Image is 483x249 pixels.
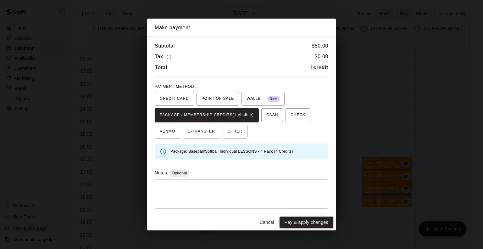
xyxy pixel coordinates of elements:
[155,53,173,61] h6: Tax
[155,170,167,175] label: Notes
[261,108,283,122] button: CASH
[155,84,194,89] span: PAYMENT METHOD
[155,65,167,70] b: Total
[223,125,247,139] button: OTHER
[228,127,242,137] span: OTHER
[310,65,328,70] b: 1 credit
[266,110,278,120] span: CASH
[170,149,293,154] span: Package: Baseball/Softball Individual LESSONS - 4 Pack (4 Credits)
[155,125,180,139] button: VENMO
[280,217,333,228] button: Pay & apply changes
[312,42,328,50] h6: $ 50.00
[241,92,285,106] button: WALLET New
[286,108,310,122] button: CHECK
[155,92,194,106] button: CREDIT CARD
[183,125,220,139] button: E-TRANSFER
[188,127,215,137] span: E-TRANSFER
[257,217,277,228] button: Cancel
[315,53,328,61] h6: $ 0.00
[267,95,280,103] span: New
[147,19,336,37] h2: Make payment
[160,127,175,137] span: VENMO
[155,42,175,50] h6: Subtotal
[155,108,259,122] button: PACKAGE / MEMBERSHIP CREDITS(1 eligible)
[160,110,254,120] span: PACKAGE / MEMBERSHIP CREDITS (1 eligible)
[247,94,280,104] span: WALLET
[169,171,189,175] span: Optional
[291,110,305,120] span: CHECK
[160,94,189,104] span: CREDIT CARD
[202,94,234,104] span: POINT OF SALE
[197,92,239,106] button: POINT OF SALE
